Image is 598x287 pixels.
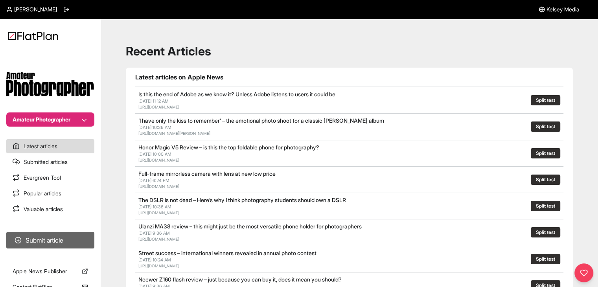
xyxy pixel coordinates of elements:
span: [DATE] 6:24 PM [138,178,169,183]
a: Honor Magic V5 Review – is this the top foldable phone for photography? [138,144,319,151]
a: [URL][DOMAIN_NAME] [138,263,179,268]
span: [DATE] 10:36 AM [138,204,171,210]
button: Split test [531,148,560,158]
button: Split test [531,95,560,105]
a: Evergreen Tool [6,171,94,185]
span: [DATE] 9:36 AM [138,230,170,236]
button: Amateur Photographer [6,112,94,127]
span: [DATE] 10:00 AM [138,151,171,157]
a: Latest articles [6,139,94,153]
a: [URL][DOMAIN_NAME] [138,184,179,189]
a: Valuable articles [6,202,94,216]
a: Apple News Publisher [6,264,94,278]
button: Split test [531,254,560,264]
span: [DATE] 10:24 AM [138,257,171,263]
a: Street success – international winners revealed in annual photo contest [138,250,316,256]
a: Ulanzi MA38 review – this might just be the most versatile phone holder for photographers [138,223,362,230]
a: [PERSON_NAME] [6,6,57,13]
img: Publication Logo [6,72,94,97]
button: Submit article [6,232,94,248]
span: [PERSON_NAME] [14,6,57,13]
a: [URL][DOMAIN_NAME] [138,210,179,215]
a: Is this the end of Adobe as we know it? Unless Adobe listens to users it could be [138,91,335,98]
a: [URL][DOMAIN_NAME] [138,158,179,162]
h1: Latest articles on Apple News [135,72,563,82]
button: Split test [531,201,560,211]
h1: Recent Articles [126,44,573,58]
button: Split test [531,227,560,237]
a: [URL][DOMAIN_NAME][PERSON_NAME] [138,131,210,136]
a: [URL][DOMAIN_NAME] [138,105,179,109]
a: Full-frame mirrorless camera with lens at new low price [138,170,276,177]
a: ‘I have only the kiss to remember’ – the emotional photo shoot for a classic [PERSON_NAME] album [138,117,384,124]
span: [DATE] 10:36 AM [138,125,171,130]
a: Neewer Z160 flash review – just because you can buy it, does it mean you should? [138,276,342,283]
button: Split test [531,175,560,185]
button: Split test [531,121,560,132]
span: [DATE] 11:12 AM [138,98,169,104]
a: The DSLR is not dead – Here’s why I think photography students should own a DSLR [138,197,346,203]
a: Popular articles [6,186,94,201]
span: Kelsey Media [546,6,579,13]
a: Submitted articles [6,155,94,169]
a: [URL][DOMAIN_NAME] [138,237,179,241]
img: Logo [8,31,58,40]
